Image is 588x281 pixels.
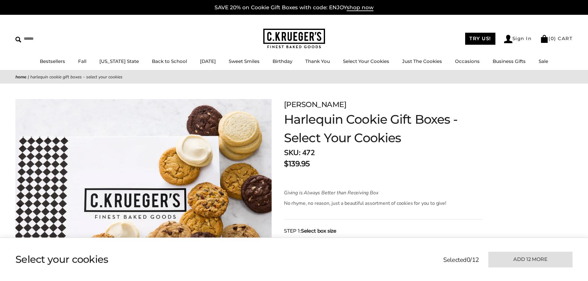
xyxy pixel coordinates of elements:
[229,58,260,64] a: Sweet Smiles
[28,74,29,80] span: |
[15,34,89,43] input: Search
[284,110,482,147] h1: Harlequin Cookie Gift Boxes - Select Your Cookies
[78,58,86,64] a: Fall
[488,252,573,267] button: Add 12 more
[15,37,21,43] img: Search
[472,256,479,264] span: 12
[455,58,480,64] a: Occasions
[465,33,495,45] a: TRY US!
[540,35,548,43] img: Bag
[539,58,548,64] a: Sale
[305,58,330,64] a: Thank You
[284,200,453,207] p: No rhyme, no reason, just a beautiful assortment of cookies for you to give!
[99,58,139,64] a: [US_STATE] State
[273,58,292,64] a: Birthday
[284,227,482,235] div: STEP 1:
[263,29,325,49] img: C.KRUEGER'S
[200,58,216,64] a: [DATE]
[493,58,526,64] a: Business Gifts
[301,227,336,235] strong: Select box size
[152,58,187,64] a: Back to School
[302,148,315,158] span: 472
[343,58,389,64] a: Select Your Cookies
[284,148,300,158] strong: SKU:
[284,189,378,196] em: Giving is Always Better than Receiving Box
[504,35,512,43] img: Account
[40,58,65,64] a: Bestsellers
[402,58,442,64] a: Just The Cookies
[284,158,310,169] p: $139.95
[504,35,532,43] a: Sign In
[467,256,470,264] span: 0
[551,35,554,41] span: 0
[15,74,27,80] a: Home
[284,99,482,110] p: [PERSON_NAME]
[15,73,573,81] nav: breadcrumbs
[540,35,573,41] a: (0) CART
[30,74,123,80] span: Harlequin Cookie Gift Boxes - Select Your Cookies
[443,255,479,265] p: Selected /
[215,4,373,11] a: SAVE 20% on Cookie Gift Boxes with code: ENJOYshop now
[347,4,373,11] span: shop now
